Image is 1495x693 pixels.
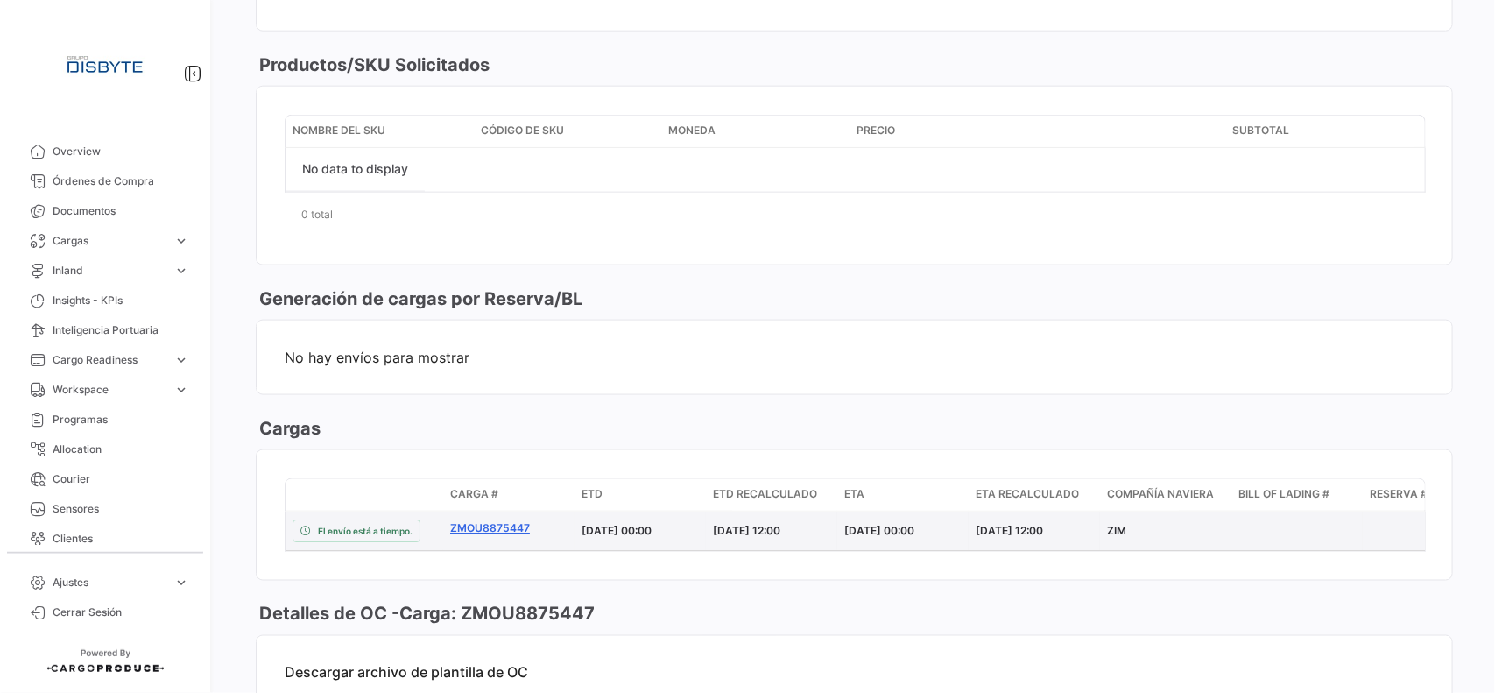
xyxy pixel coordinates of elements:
[53,531,189,547] span: Clientes
[286,148,425,192] div: No data to display
[837,479,969,511] datatable-header-cell: ETA
[286,116,474,147] datatable-header-cell: Nombre del SKU
[285,664,1424,682] p: Descargar archivo de plantilla de OC
[1107,524,1126,537] span: ZIM
[1107,486,1214,502] span: Compañía naviera
[474,116,662,147] datatable-header-cell: Código de SKU
[14,405,196,435] a: Programas
[844,486,864,502] span: ETA
[14,137,196,166] a: Overview
[1232,123,1289,138] span: Subtotal
[844,524,914,537] span: [DATE] 00:00
[53,471,189,487] span: Courier
[318,524,413,538] span: El envío está a tiempo.
[14,464,196,494] a: Courier
[256,286,582,311] h3: Generación de cargas por Reserva/BL
[53,263,166,279] span: Inland
[14,435,196,464] a: Allocation
[14,166,196,196] a: Órdenes de Compra
[14,494,196,524] a: Sensores
[285,193,1424,237] div: 0 total
[706,479,837,511] datatable-header-cell: ETD Recalculado
[582,486,603,502] span: ETD
[1238,486,1329,502] span: Bill of Lading #
[575,479,706,511] datatable-header-cell: ETD
[1363,479,1494,511] datatable-header-cell: Reserva #
[256,602,595,626] h3: Detalles de OC - Carga: ZMOU8875447
[53,382,166,398] span: Workspace
[582,524,652,537] span: [DATE] 00:00
[1231,479,1363,511] datatable-header-cell: Bill of Lading #
[173,352,189,368] span: expand_more
[173,233,189,249] span: expand_more
[1370,486,1428,502] span: Reserva #
[53,203,189,219] span: Documentos
[14,315,196,345] a: Inteligencia Portuaria
[661,116,850,147] datatable-header-cell: Moneda
[173,575,189,590] span: expand_more
[293,123,385,138] span: Nombre del SKU
[53,605,189,620] span: Cerrar Sesión
[256,416,321,441] h3: Cargas
[450,486,498,502] span: Carga #
[976,524,1043,537] span: [DATE] 12:00
[53,293,189,308] span: Insights - KPIs
[53,412,189,428] span: Programas
[969,479,1100,511] datatable-header-cell: ETA Recalculado
[481,123,564,138] span: Código de SKU
[173,382,189,398] span: expand_more
[14,286,196,315] a: Insights - KPIs
[53,501,189,517] span: Sensores
[857,123,895,138] span: Precio
[14,524,196,554] a: Clientes
[53,322,189,338] span: Inteligencia Portuaria
[53,575,166,590] span: Ajustes
[668,123,716,138] span: Moneda
[53,442,189,457] span: Allocation
[713,486,817,502] span: ETD Recalculado
[450,520,568,536] a: ZMOU8875447
[173,263,189,279] span: expand_more
[14,196,196,226] a: Documentos
[53,173,189,189] span: Órdenes de Compra
[53,144,189,159] span: Overview
[61,21,149,109] img: Logo+disbyte.jpeg
[53,233,166,249] span: Cargas
[285,349,1424,366] span: No hay envíos para mostrar
[976,486,1079,502] span: ETA Recalculado
[53,352,166,368] span: Cargo Readiness
[443,479,575,511] datatable-header-cell: Carga #
[256,53,490,77] h3: Productos/SKU Solicitados
[1100,479,1231,511] datatable-header-cell: Compañía naviera
[713,524,780,537] span: [DATE] 12:00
